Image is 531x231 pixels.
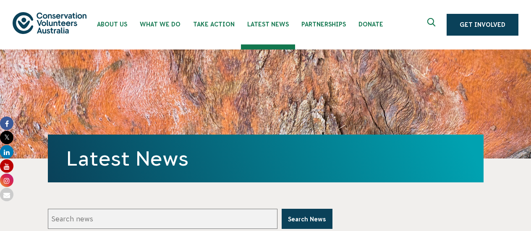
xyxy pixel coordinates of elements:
span: What We Do [140,21,180,28]
input: Search news [48,209,277,229]
span: Expand search box [427,18,438,31]
a: Latest News [66,147,188,170]
button: Search News [282,209,332,229]
span: Partnerships [301,21,346,28]
span: Latest News [247,21,289,28]
span: Take Action [193,21,235,28]
button: Expand search box Close search box [422,15,442,35]
img: logo.svg [13,12,86,34]
span: Donate [358,21,383,28]
span: About Us [97,21,127,28]
a: Get Involved [447,14,518,36]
